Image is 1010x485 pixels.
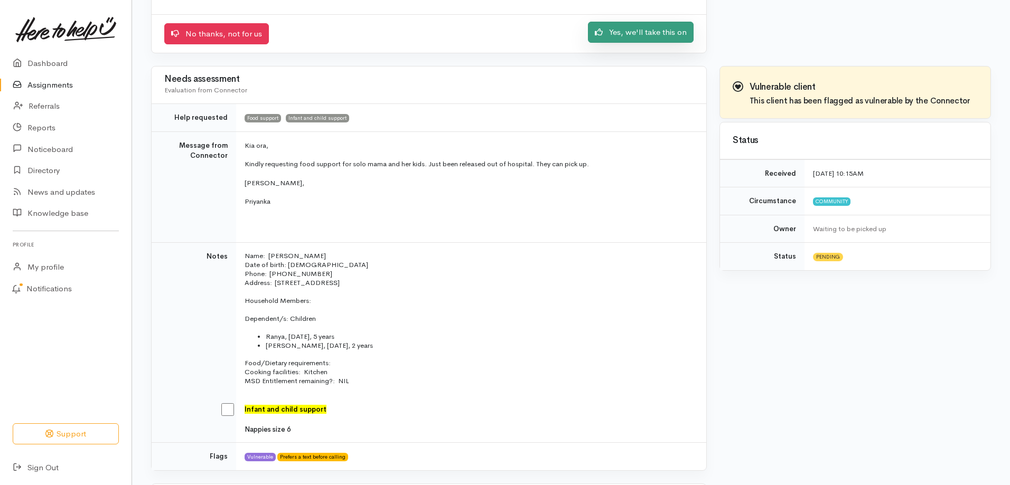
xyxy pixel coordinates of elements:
[245,278,694,287] p: Address: [STREET_ADDRESS]
[813,169,864,178] time: [DATE] 10:15AM
[13,237,119,252] h6: Profile
[720,215,805,243] td: Owner
[152,104,236,132] td: Help requested
[245,251,694,278] p: Name: [PERSON_NAME] Date of birth: [DEMOGRAPHIC_DATA] Phone: [PHONE_NUMBER]
[245,159,694,169] p: Kindly requesting food support for solo mama and her kids. Just been released out of hospital. Th...
[720,159,805,187] td: Received
[152,443,236,470] td: Flags
[266,332,694,341] li: Ranya, [DATE], 5 years
[245,140,694,151] p: Kia ora,
[720,243,805,270] td: Status
[813,253,843,261] span: Pending
[750,82,970,92] h3: Vulnerable client
[277,453,348,461] span: Prefers a text before calling
[13,423,119,445] button: Support
[750,97,970,106] h4: This client has been flagged as vulnerable by the Connector
[266,341,694,350] li: [PERSON_NAME], [DATE], 2 years
[813,197,850,206] span: Community
[164,74,694,84] h3: Needs assessment
[245,405,326,414] font: Infant and child support
[164,23,269,45] a: No thanks, not for us
[152,243,236,443] td: Notes
[720,187,805,215] td: Circumstance
[152,131,236,243] td: Message from Connector
[245,358,694,385] p: Food/Dietary requirements: Cooking facilities: Kitchen MSD Entitlement remaining?: NIL
[813,224,978,234] div: Waiting to be picked up
[286,114,349,122] span: Infant and child support
[588,22,694,43] a: Yes, we'll take this on
[245,114,281,122] span: Food support
[245,296,694,323] p: Household Members: Dependent/s: Children
[733,136,978,146] h3: Status
[245,196,694,207] p: Priyanka
[164,85,247,94] span: Evaluation from Connector
[245,178,694,188] p: [PERSON_NAME],
[245,453,276,461] span: Vulnerable
[245,425,291,434] label: Nappies size 6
